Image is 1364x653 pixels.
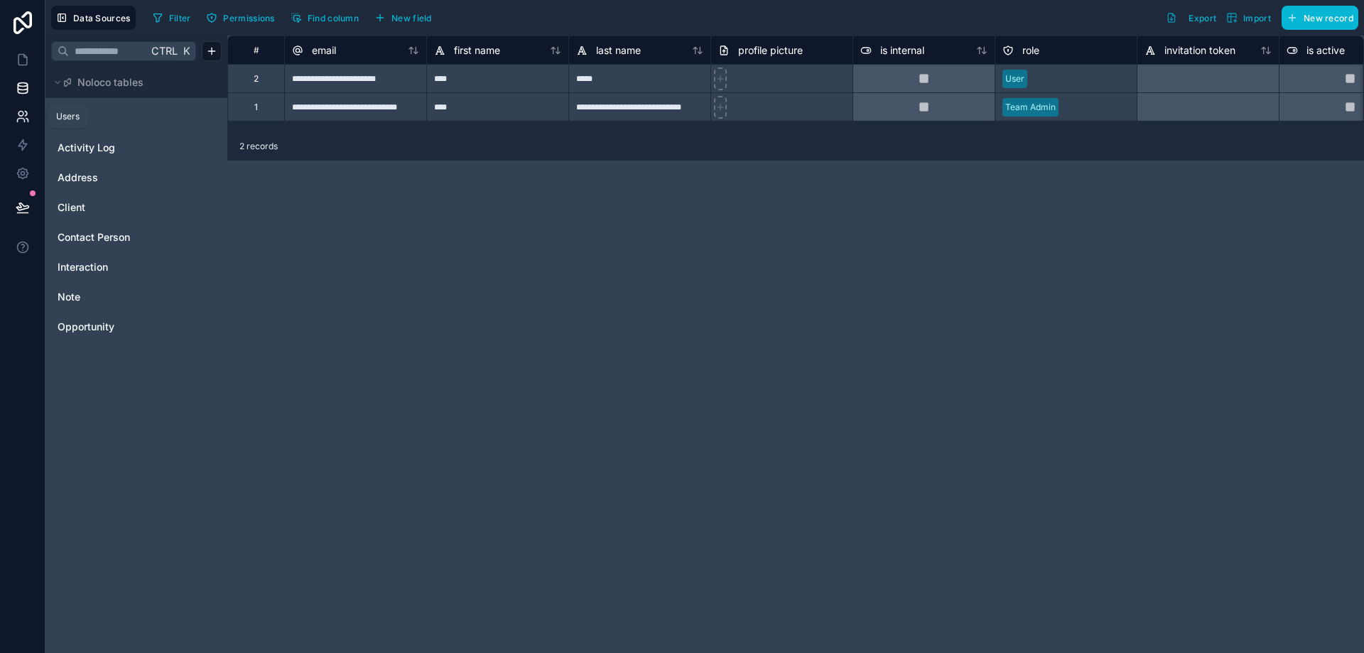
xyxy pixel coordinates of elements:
div: # [239,45,274,55]
button: Export [1161,6,1221,30]
button: New field [369,7,437,28]
div: Interaction [51,256,222,279]
span: Filter [169,13,191,23]
button: Permissions [201,7,279,28]
div: User [1005,72,1024,85]
span: 2 records [239,141,278,152]
a: Permissions [201,7,285,28]
span: New record [1304,13,1353,23]
span: email [312,43,336,58]
span: profile picture [738,43,803,58]
a: User [58,111,173,125]
div: Address [51,166,222,189]
span: Opportunity [58,320,114,334]
div: Opportunity [51,315,222,338]
span: first name [454,43,500,58]
button: New record [1282,6,1358,30]
div: 1 [254,102,258,113]
span: role [1022,43,1039,58]
div: 2 [254,73,259,85]
span: Permissions [223,13,274,23]
button: Filter [147,7,196,28]
a: Note [58,290,173,304]
span: Activity Log [58,141,115,155]
a: Activity Log [58,141,173,155]
div: Contact Person [51,226,222,249]
button: Import [1221,6,1276,30]
button: Noloco tables [51,72,213,92]
span: New field [391,13,432,23]
div: Activity Log [51,136,222,159]
span: Noloco tables [77,75,144,90]
span: Export [1189,13,1216,23]
a: Opportunity [58,320,173,334]
a: Address [58,171,173,185]
span: Find column [308,13,359,23]
div: Team Admin [1005,101,1056,114]
span: Interaction [58,260,108,274]
span: invitation token [1164,43,1235,58]
span: is internal [880,43,924,58]
div: User [51,107,222,129]
span: Address [58,171,98,185]
div: Note [51,286,222,308]
span: Import [1243,13,1271,23]
span: Client [58,200,85,215]
a: New record [1276,6,1358,30]
div: Users [56,111,80,122]
a: Client [58,200,173,215]
button: Find column [286,7,364,28]
a: Contact Person [58,230,173,244]
a: Interaction [58,260,173,274]
span: Contact Person [58,230,130,244]
span: Note [58,290,80,304]
span: Ctrl [150,42,179,60]
button: Data Sources [51,6,136,30]
span: last name [596,43,641,58]
span: is active [1306,43,1345,58]
div: Client [51,196,222,219]
span: Data Sources [73,13,131,23]
span: K [181,46,191,56]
